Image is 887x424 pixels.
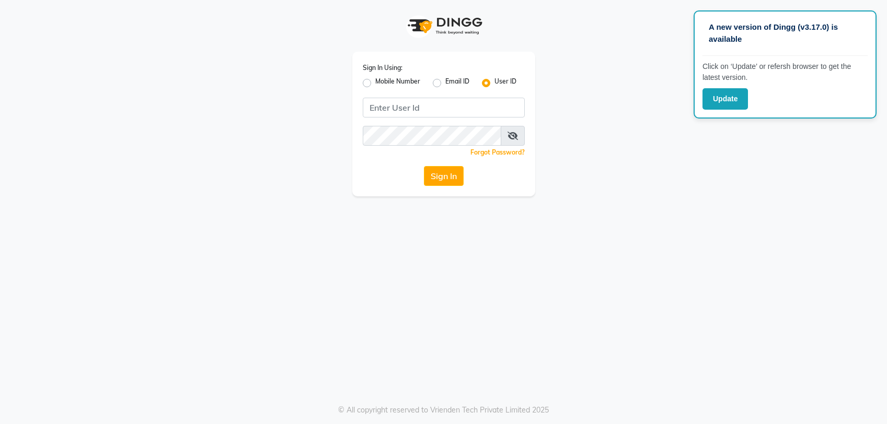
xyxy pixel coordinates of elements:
label: Mobile Number [375,77,420,89]
label: User ID [494,77,516,89]
label: Email ID [445,77,469,89]
label: Sign In Using: [363,63,402,73]
input: Username [363,126,501,146]
p: A new version of Dingg (v3.17.0) is available [709,21,861,45]
p: Click on ‘Update’ or refersh browser to get the latest version. [702,61,868,83]
button: Update [702,88,748,110]
input: Username [363,98,525,117]
button: Sign In [424,166,464,186]
a: Forgot Password? [470,148,525,156]
img: logo1.svg [402,10,486,41]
